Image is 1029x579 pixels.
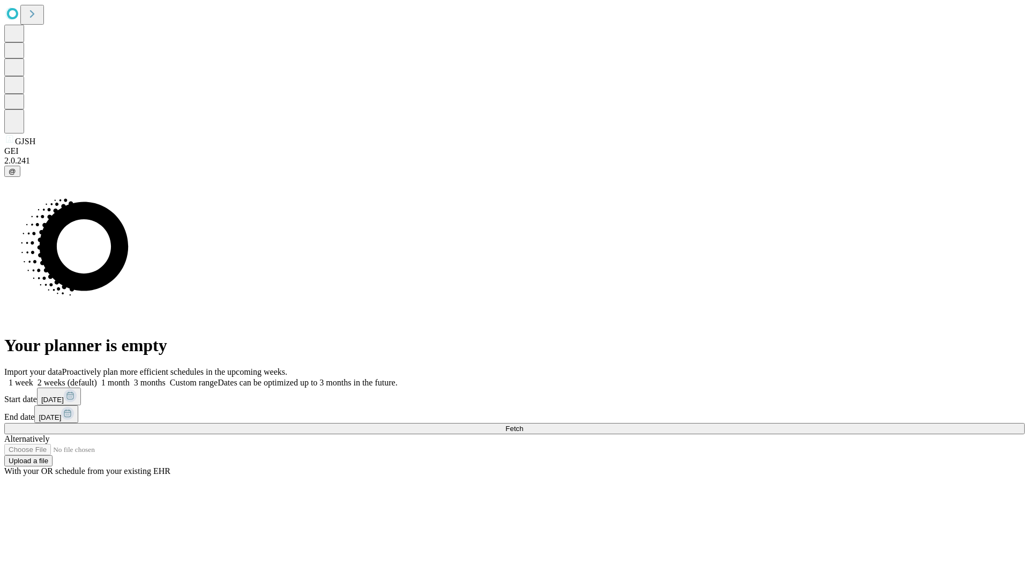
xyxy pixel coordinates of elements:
span: Import your data [4,367,62,376]
div: Start date [4,388,1025,405]
button: [DATE] [37,388,81,405]
span: 1 week [9,378,33,387]
h1: Your planner is empty [4,336,1025,355]
span: 1 month [101,378,130,387]
span: GJSH [15,137,35,146]
span: With your OR schedule from your existing EHR [4,466,170,476]
div: 2.0.241 [4,156,1025,166]
span: Dates can be optimized up to 3 months in the future. [218,378,397,387]
span: Custom range [170,378,218,387]
span: Proactively plan more efficient schedules in the upcoming weeks. [62,367,287,376]
span: 2 weeks (default) [38,378,97,387]
span: Fetch [505,425,523,433]
button: [DATE] [34,405,78,423]
button: Upload a file [4,455,53,466]
span: [DATE] [41,396,64,404]
span: @ [9,167,16,175]
span: 3 months [134,378,166,387]
div: GEI [4,146,1025,156]
button: @ [4,166,20,177]
button: Fetch [4,423,1025,434]
span: [DATE] [39,413,61,421]
div: End date [4,405,1025,423]
span: Alternatively [4,434,49,443]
